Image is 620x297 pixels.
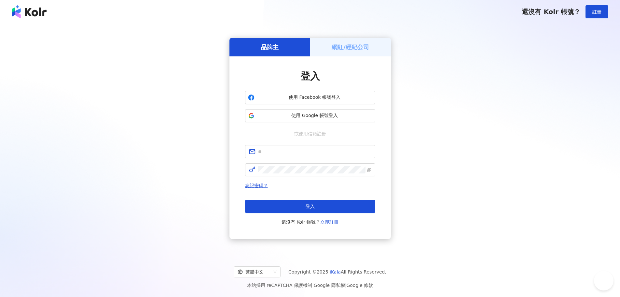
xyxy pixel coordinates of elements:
[522,8,580,16] span: 還沒有 Kolr 帳號？
[332,43,369,51] h5: 網紅/經紀公司
[245,183,268,188] a: 忘記密碼？
[288,268,386,276] span: Copyright © 2025 All Rights Reserved.
[312,283,314,288] span: |
[346,283,373,288] a: Google 條款
[592,9,601,14] span: 註冊
[586,5,608,18] button: 註冊
[238,267,271,277] div: 繁體中文
[257,94,372,101] span: 使用 Facebook 帳號登入
[330,269,341,275] a: iKala
[247,281,373,289] span: 本站採用 reCAPTCHA 保護機制
[245,200,375,213] button: 登入
[261,43,279,51] h5: 品牌主
[594,271,613,290] iframe: Help Scout Beacon - Open
[12,5,47,18] img: logo
[314,283,345,288] a: Google 隱私權
[245,91,375,104] button: 使用 Facebook 帳號登入
[300,70,320,82] span: 登入
[290,130,331,137] span: 或使用信箱註冊
[367,168,371,172] span: eye-invisible
[282,218,339,226] span: 還沒有 Kolr 帳號？
[320,219,338,225] a: 立即註冊
[345,283,347,288] span: |
[245,109,375,122] button: 使用 Google 帳號登入
[306,204,315,209] span: 登入
[257,112,372,119] span: 使用 Google 帳號登入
